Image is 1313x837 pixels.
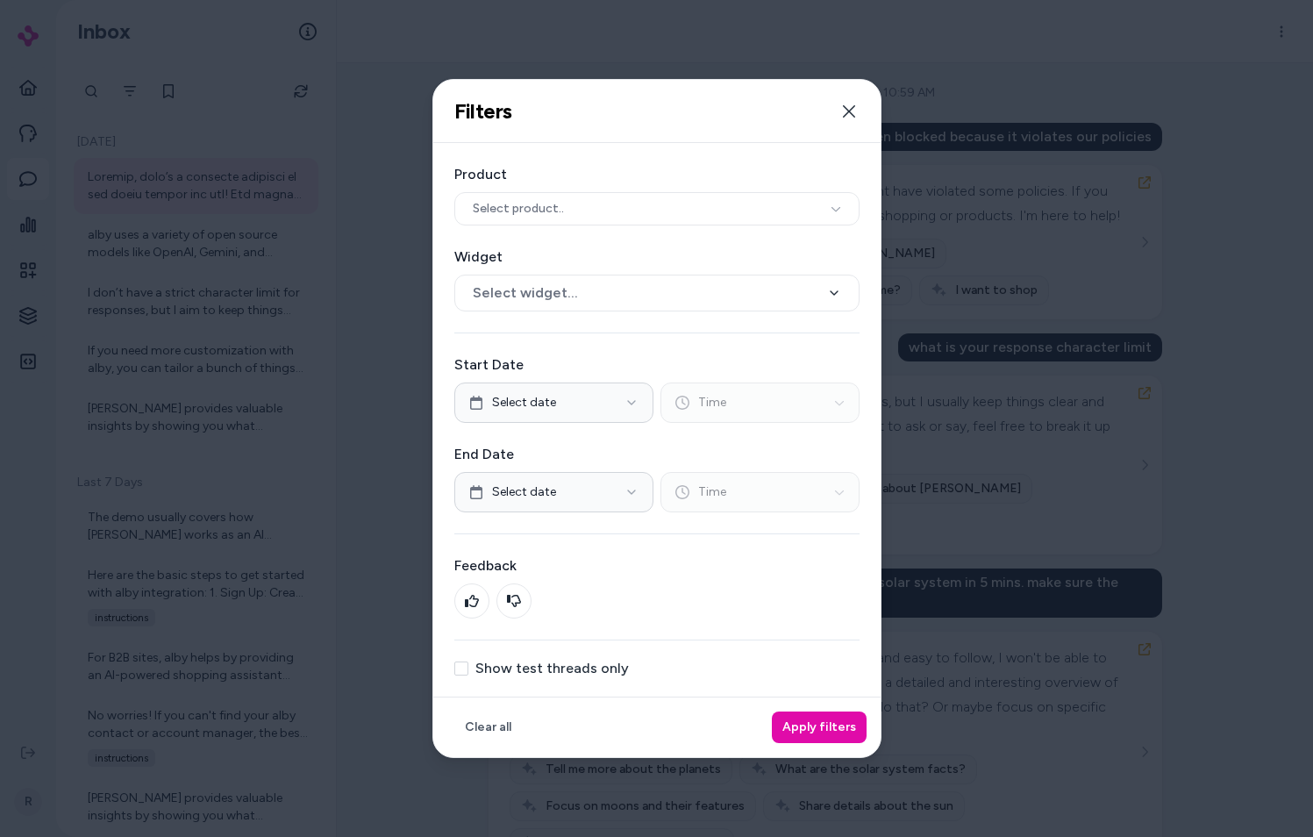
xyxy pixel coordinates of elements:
button: Clear all [454,712,522,743]
button: Select date [454,383,653,423]
label: Widget [454,247,860,268]
label: Show test threads only [475,662,629,676]
button: Select date [454,472,653,512]
label: Start Date [454,354,860,376]
span: Select date [492,483,556,501]
label: Product [454,164,860,185]
h2: Filters [454,98,512,125]
button: Select widget... [454,275,860,311]
label: Feedback [454,555,860,576]
label: End Date [454,444,860,465]
span: Select product.. [473,200,564,218]
span: Select date [492,394,556,411]
button: Apply filters [772,712,867,743]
